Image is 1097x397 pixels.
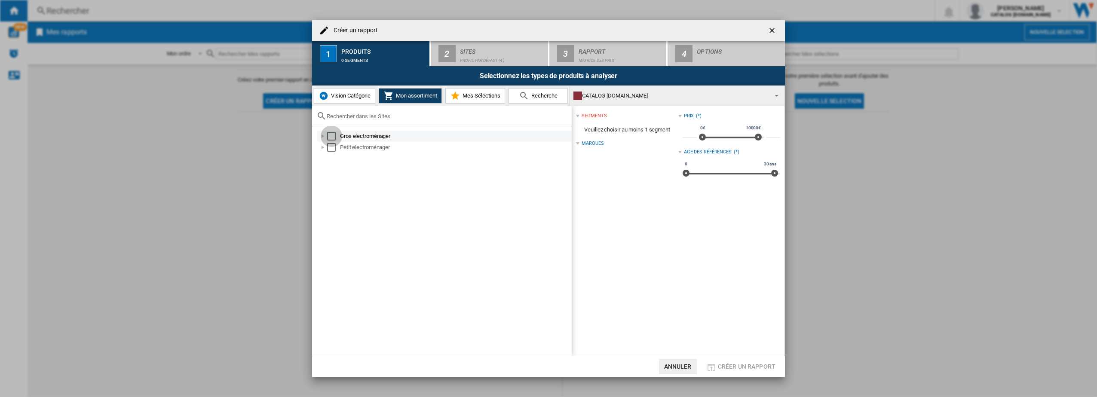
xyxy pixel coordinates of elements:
[329,92,371,99] span: Vision Catégorie
[327,143,340,152] md-checkbox: Select
[675,45,693,62] div: 4
[509,88,568,104] button: Recherche
[327,132,340,140] md-checkbox: Select
[327,113,567,119] input: Rechercher dans les Sites
[763,161,778,168] span: 30 ans
[768,26,778,37] ng-md-icon: getI18NText('BUTTONS.CLOSE_DIALOG')
[576,122,678,138] span: Veuillez choisir au moins 1 segment
[341,54,426,63] div: 0 segments
[460,54,545,63] div: Profil par défaut (4)
[340,143,570,152] div: Petit electroménager
[579,45,663,54] div: Rapport
[659,359,697,374] button: Annuler
[684,149,732,156] div: Age des références
[445,88,505,104] button: Mes Sélections
[582,113,607,119] div: segments
[460,92,500,99] span: Mes Sélections
[438,45,456,62] div: 2
[312,66,785,86] div: Selectionnez les types de produits à analyser
[319,91,329,101] img: wiser-icon-blue.png
[529,92,558,99] span: Recherche
[573,90,767,102] div: CATALOG [DOMAIN_NAME]
[312,41,430,66] button: 1 Produits 0 segments
[582,140,604,147] div: Marques
[704,359,778,374] button: Créer un rapport
[579,54,663,63] div: Matrice des prix
[394,92,437,99] span: Mon assortiment
[431,41,549,66] button: 2 Sites Profil par défaut (4)
[329,26,378,35] h4: Créer un rapport
[684,113,694,119] div: Prix
[745,125,762,131] span: 10000€
[668,41,785,66] button: 4 Options
[341,45,426,54] div: Produits
[718,363,775,370] span: Créer un rapport
[683,161,689,168] span: 0
[340,132,570,140] div: Gros electroménager
[764,22,781,39] button: getI18NText('BUTTONS.CLOSE_DIALOG')
[314,88,375,104] button: Vision Catégorie
[549,41,668,66] button: 3 Rapport Matrice des prix
[379,88,442,104] button: Mon assortiment
[697,45,781,54] div: Options
[320,45,337,62] div: 1
[460,45,545,54] div: Sites
[699,125,707,131] span: 0€
[557,45,574,62] div: 3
